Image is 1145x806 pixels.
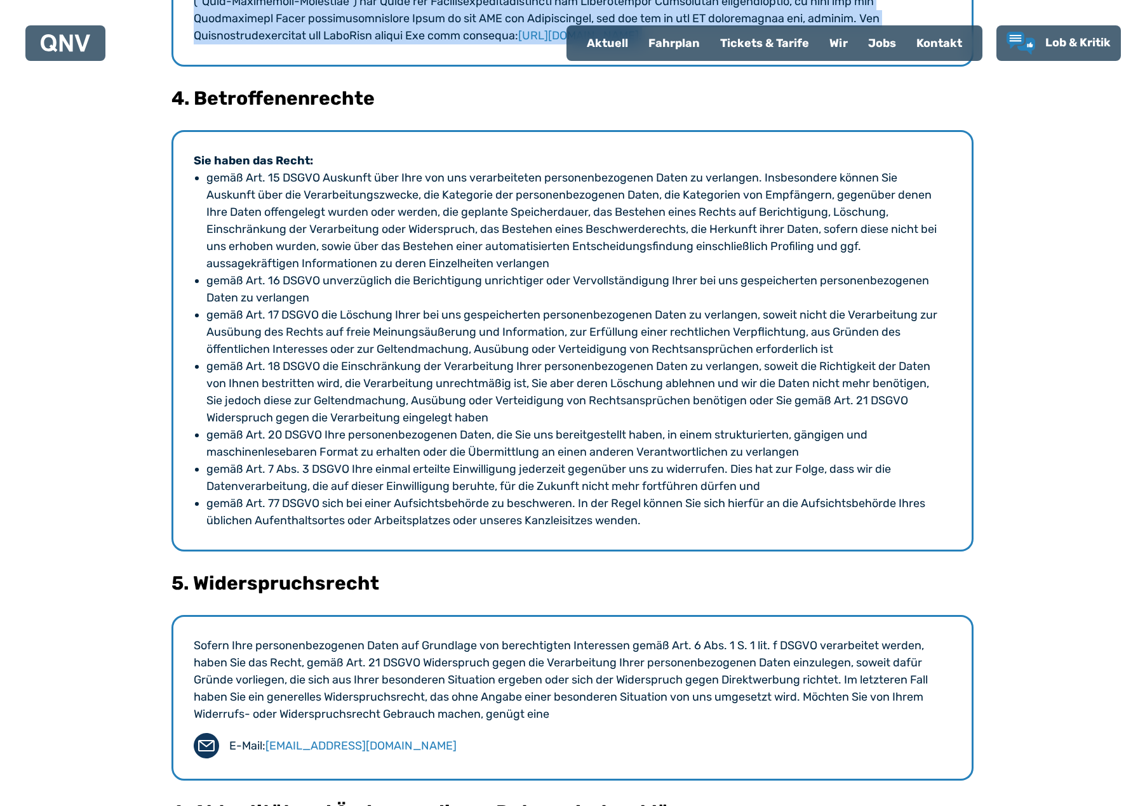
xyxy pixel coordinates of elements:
h3: 5. Widerspruchsrecht [171,572,974,595]
a: [URL][DOMAIN_NAME] [518,29,639,43]
a: Aktuell [577,27,638,60]
a: Lob & Kritik [1007,32,1111,55]
h3: 4. Betroffenenrechte [171,87,974,110]
a: QNV Logo [41,30,90,56]
a: Jobs [858,27,906,60]
a: Wir [819,27,858,60]
a: Tickets & Tarife [710,27,819,60]
a: [EMAIL_ADDRESS][DOMAIN_NAME] [265,739,457,753]
span: Lob & Kritik [1045,36,1111,50]
a: Fahrplan [638,27,710,60]
h4: Sie haben das Recht: [194,152,951,169]
li: gemäß Art. 15 DSGVO Auskunft über Ihre von uns verarbeiteten personenbezogenen Daten zu verlangen... [206,169,939,272]
li: gemäß Art. 7 Abs. 3 DSGVO Ihre einmal erteilte Einwilligung jederzeit gegenüber uns zu widerrufen... [206,461,939,495]
img: QNV Logo [41,34,90,52]
li: gemäß Art. 16 DSGVO unverzüglich die Berichtigung unrichtiger oder Vervollständigung Ihrer bei un... [206,272,939,307]
li: gemäß Art. 17 DSGVO die Löschung Ihrer bei uns gespeicherten personenbezogenen Daten zu verlangen... [206,307,939,358]
li: gemäß Art. 20 DSGVO Ihre personenbezogenen Daten, die Sie uns bereitgestellt haben, in einem stru... [206,426,939,461]
li: gemäß Art. 77 DSGVO sich bei einer Aufsichtsbehörde zu beschweren. In der Regel können Sie sich h... [206,495,939,529]
div: E-Mail: [229,737,457,755]
a: Kontakt [906,27,972,60]
p: Sofern Ihre personenbezogenen Daten auf Grundlage von berechtigten Interessen gemäß Art. 6 Abs. 1... [194,637,951,723]
li: gemäß Art. 18 DSGVO die Einschränkung der Verarbeitung Ihrer personenbezogenen Daten zu verlangen... [206,358,939,426]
